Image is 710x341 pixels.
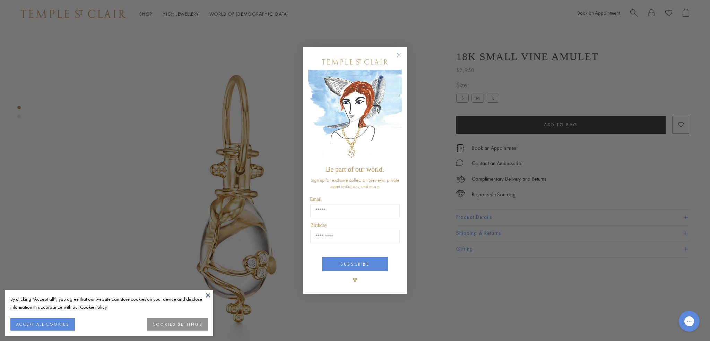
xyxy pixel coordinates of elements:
img: TSC [348,273,362,287]
span: Birthday [310,223,327,228]
iframe: Gorgias live chat messenger [675,308,703,334]
div: By clicking “Accept all”, you agree that our website can store cookies on your device and disclos... [10,295,208,311]
span: Be part of our world. [326,165,384,173]
span: Sign up for exclusive collection previews, private event invitations, and more. [311,177,399,189]
button: COOKIES SETTINGS [147,318,208,331]
button: Close dialog [398,54,407,63]
button: ACCEPT ALL COOKIES [10,318,75,331]
span: Email [310,197,321,202]
img: Temple St. Clair [322,59,388,65]
button: SUBSCRIBE [322,257,388,271]
img: c4a9eb12-d91a-4d4a-8ee0-386386f4f338.jpeg [308,70,402,162]
input: Email [310,204,400,217]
